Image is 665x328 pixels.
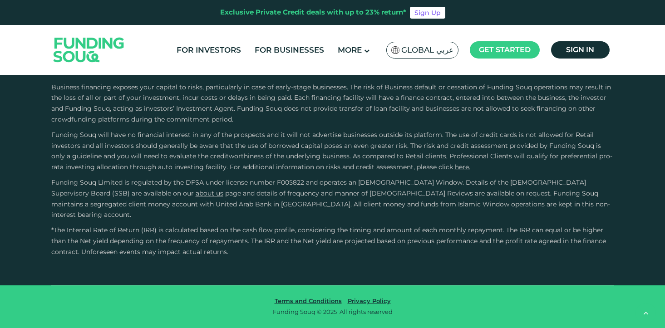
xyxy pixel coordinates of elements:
p: Business financing exposes your capital to risks, particularly in case of early-stage businesses.... [51,82,614,125]
a: here. [455,163,470,171]
a: For Businesses [252,43,326,58]
span: 2025 [323,308,337,315]
span: Sign in [566,45,594,54]
img: Logo [44,27,133,73]
a: For Investors [174,43,243,58]
span: All rights reserved [340,308,393,315]
span: and details of frequency and manner of [DEMOGRAPHIC_DATA] Reviews are available on request. Fundi... [51,189,610,219]
a: Sign Up [410,7,445,19]
p: *The Internal Rate of Return (IRR) is calculated based on the cash flow profile, considering the ... [51,225,614,257]
span: Funding Souq will have no financial interest in any of the prospects and it will not advertise bu... [51,131,612,171]
span: Funding Souq © [273,308,322,315]
a: Terms and Conditions [272,297,344,304]
a: Sign in [551,41,610,59]
span: page [225,189,241,197]
img: SA Flag [391,46,399,54]
button: back [635,303,656,323]
a: About Us [196,189,223,197]
span: More [338,45,362,54]
span: Global عربي [401,45,453,55]
span: Funding Souq Limited is regulated by the DFSA under license number F005822 and operates an [DEMOG... [51,178,586,197]
div: Exclusive Private Credit deals with up to 23% return* [220,7,406,18]
span: Get started [479,45,531,54]
a: Privacy Policy [345,297,393,304]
